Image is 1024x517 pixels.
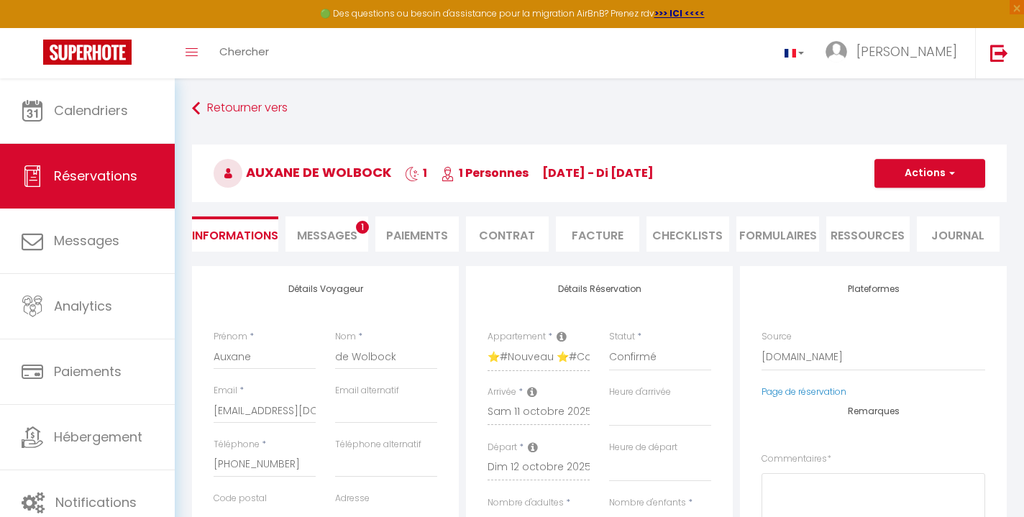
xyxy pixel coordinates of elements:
li: FORMULAIRES [736,216,819,252]
label: Commentaires [762,452,831,466]
span: Réservations [54,167,137,185]
label: Nom [335,330,356,344]
span: Hébergement [54,428,142,446]
label: Code postal [214,492,267,505]
img: logout [990,44,1008,62]
label: Statut [609,330,635,344]
label: Heure de départ [609,441,677,454]
li: Contrat [466,216,549,252]
label: Source [762,330,792,344]
span: 1 [356,221,369,234]
span: [PERSON_NAME] [856,42,957,60]
label: Heure d'arrivée [609,385,671,399]
label: Nombre d'enfants [609,496,686,510]
h4: Plateformes [762,284,985,294]
label: Nombre d'adultes [488,496,564,510]
li: Paiements [375,216,458,252]
img: ... [826,41,847,63]
label: Appartement [488,330,546,344]
li: Facture [556,216,639,252]
span: Chercher [219,44,269,59]
span: 1 Personnes [441,165,529,181]
li: CHECKLISTS [646,216,729,252]
span: 1 [405,165,427,181]
label: Email [214,384,237,398]
label: Arrivée [488,385,516,399]
img: Super Booking [43,40,132,65]
label: Téléphone alternatif [335,438,421,452]
span: Paiements [54,362,122,380]
span: Messages [297,227,357,244]
h4: Détails Voyageur [214,284,437,294]
label: Email alternatif [335,384,399,398]
label: Adresse [335,492,370,505]
a: Retourner vers [192,96,1007,122]
span: Calendriers [54,101,128,119]
h4: Détails Réservation [488,284,711,294]
span: Auxane de Wolbock [214,163,391,181]
span: Messages [54,232,119,250]
label: Prénom [214,330,247,344]
span: Analytics [54,297,112,315]
li: Journal [917,216,1000,252]
li: Ressources [826,216,909,252]
li: Informations [192,216,278,252]
label: Départ [488,441,517,454]
label: Téléphone [214,438,260,452]
span: [DATE] - di [DATE] [542,165,654,181]
button: Actions [874,159,985,188]
a: Chercher [209,28,280,78]
a: Page de réservation [762,385,846,398]
h4: Remarques [762,406,985,416]
span: Notifications [55,493,137,511]
a: >>> ICI <<<< [654,7,705,19]
a: ... [PERSON_NAME] [815,28,975,78]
